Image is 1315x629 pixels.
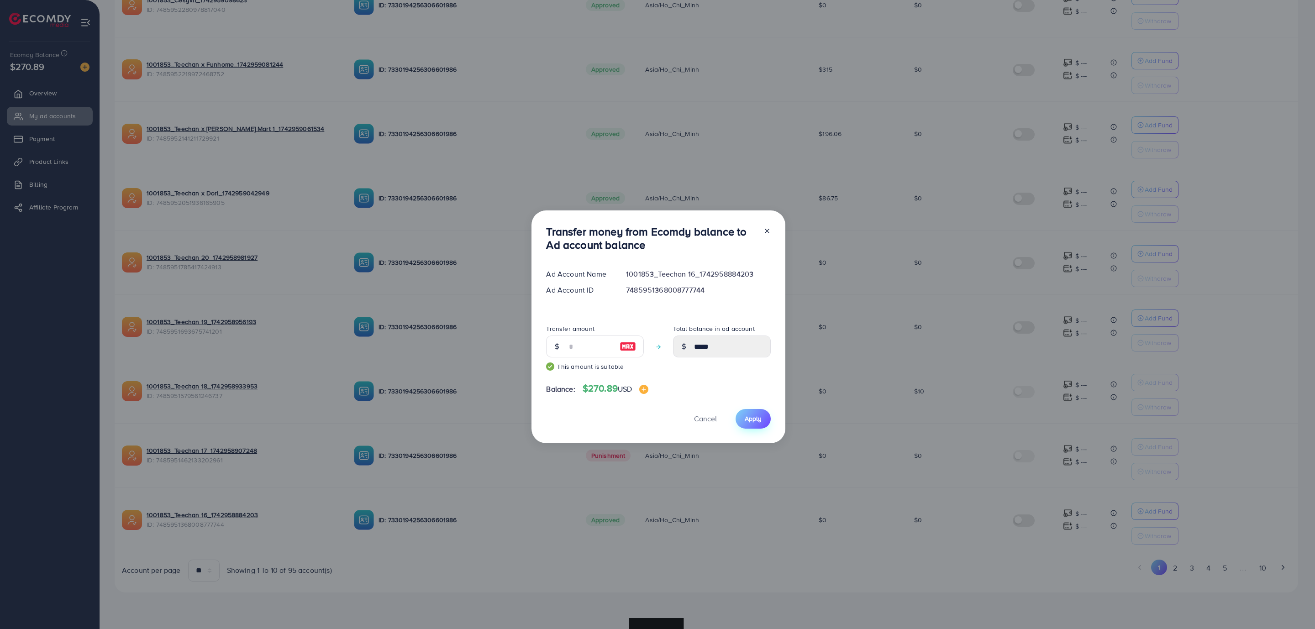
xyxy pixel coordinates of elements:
h3: Transfer money from Ecomdy balance to Ad account balance [546,225,756,252]
button: Cancel [683,409,728,429]
span: Balance: [546,384,575,394]
img: image [620,341,636,352]
label: Total balance in ad account [673,324,754,333]
div: Ad Account Name [539,269,619,279]
label: Transfer amount [546,324,594,333]
div: 7485951368008777744 [619,285,778,295]
button: Apply [736,409,771,429]
span: Apply [745,414,762,423]
div: Ad Account ID [539,285,619,295]
img: image [639,385,648,394]
h4: $270.89 [583,383,649,394]
span: USD [618,384,632,394]
img: guide [546,362,554,371]
div: 1001853_Teechan 16_1742958884203 [619,269,778,279]
iframe: Chat [1276,588,1308,622]
small: This amount is suitable [546,362,644,371]
span: Cancel [694,414,717,424]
